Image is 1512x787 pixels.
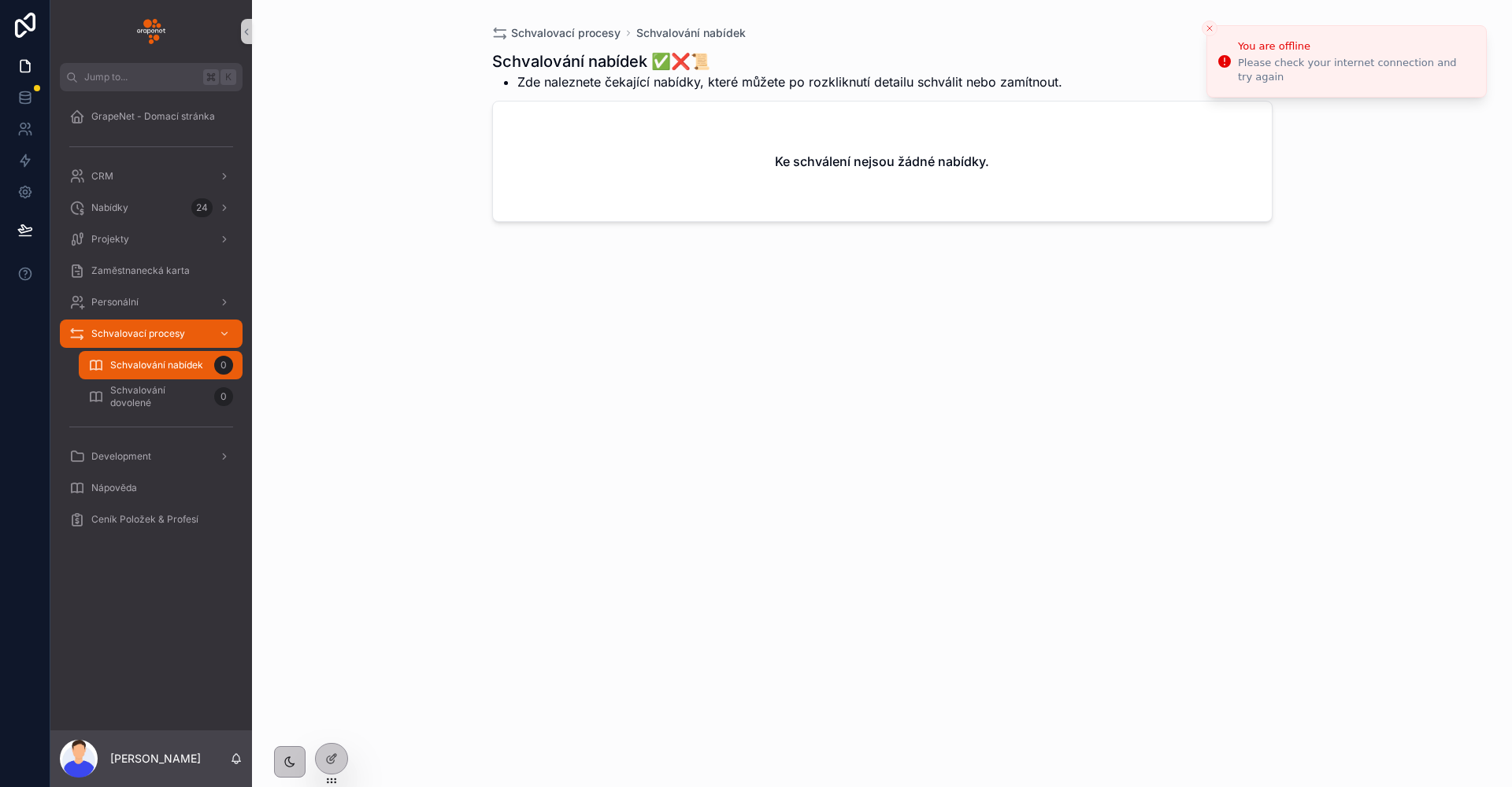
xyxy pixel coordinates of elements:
[60,288,243,316] a: Personální
[91,513,198,526] span: Ceník Položek & Profesí
[50,91,252,554] div: scrollable content
[91,327,185,340] span: Schvalovací procesy
[91,201,128,214] span: Nabídky
[91,110,215,123] span: GrapeNet - Domací stránka
[84,71,197,83] span: Jump to...
[60,63,243,91] button: Jump to...K
[137,19,165,44] img: App logo
[214,356,233,375] div: 0
[1202,20,1217,36] button: Close toast
[214,387,233,406] div: 0
[79,351,243,379] a: Schvalování nabídek0
[60,474,243,502] a: Nápověda
[91,482,137,494] span: Nápověda
[492,25,621,41] a: Schvalovací procesy
[60,102,243,131] a: GrapeNet - Domací stránka
[60,225,243,253] a: Projekty
[60,162,243,190] a: CRM
[775,152,989,171] h2: Ke schválení nejsou žádné nabídky.
[60,320,243,348] a: Schvalovací procesy
[517,72,1062,91] li: Zde naleznete čekající nabídky, které můžete po rozkliknutí detailu schválit nebo zamítnout.
[91,296,139,309] span: Personální
[91,233,129,246] span: Projekty
[60,505,243,534] a: Ceník Položek & Profesí
[60,257,243,285] a: Zaměstnanecká karta
[191,198,213,217] div: 24
[79,382,243,411] a: Schvalování dovolené0
[91,450,151,463] span: Development
[1238,39,1473,54] div: You are offline
[492,50,1062,72] h1: Schvalování nabídek ✅❌📜
[1238,56,1473,84] div: Please check your internet connection and try again
[60,194,243,222] a: Nabídky24
[110,359,203,371] span: Schvalování nabídek
[60,442,243,471] a: Development
[110,751,201,767] p: [PERSON_NAME]
[222,71,235,83] span: K
[91,170,113,183] span: CRM
[511,25,621,41] span: Schvalovací procesy
[110,384,208,409] span: Schvalování dovolené
[636,25,746,41] a: Schvalování nabídek
[91,264,190,277] span: Zaměstnanecká karta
